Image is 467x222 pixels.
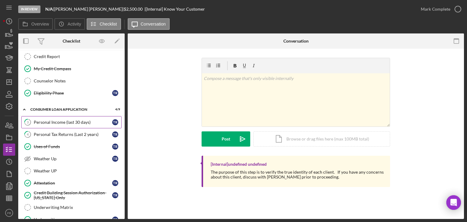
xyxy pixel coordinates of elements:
a: Credit Report [21,50,122,63]
div: Underwriting Matrix [34,205,121,210]
button: Post [202,131,250,147]
label: Checklist [100,22,117,26]
a: 4Personal Tax Returns (Last 2 years)tr [21,128,122,140]
div: Weather Up [34,156,112,161]
div: [PERSON_NAME] [PERSON_NAME] | [54,7,124,12]
div: Credit Report [34,54,121,59]
tspan: 4 [27,132,29,136]
div: Post [222,131,230,147]
div: t r [112,180,118,186]
a: Attestationtr [21,177,122,189]
tspan: 3 [27,120,29,124]
div: t r [112,156,118,162]
div: Uses of Funds [34,144,112,149]
div: Weather UP [34,168,121,173]
a: Eligibility Phasetr [21,87,122,99]
button: Checklist [87,18,121,30]
label: Overview [31,22,49,26]
div: 4 / 9 [109,108,120,111]
a: Weather UP [21,165,122,177]
div: Underwriting [34,217,112,222]
div: In Review [18,5,40,13]
button: Overview [18,18,53,30]
button: PB [3,207,15,219]
a: Weather Uptr [21,153,122,165]
div: [Internal] undefined undefined [211,162,267,167]
div: Eligibility Phase [34,91,112,95]
div: The purpose of this step is to verify the true identity of each client. If you have any concerns ... [211,170,384,179]
div: Open Intercom Messenger [446,195,461,210]
button: Mark Complete [415,3,464,15]
b: N/A [45,6,53,12]
a: My Credit Compass [21,63,122,75]
div: Credit Building Session Authorization- [US_STATE] Only [34,190,112,200]
a: Credit Building Session Authorization- [US_STATE] Onlytr [21,189,122,201]
label: Conversation [141,22,166,26]
div: t r [112,90,118,96]
div: t r [112,192,118,198]
div: t r [112,119,118,125]
div: Counselor Notes [34,78,121,83]
div: Personal Income (last 30 days) [34,120,112,125]
div: t r [112,144,118,150]
div: t r [112,131,118,137]
div: Checklist [63,39,80,43]
text: PB [7,211,11,215]
a: Underwriting Matrix [21,201,122,213]
div: | [45,7,54,12]
div: $2,500.00 [124,7,144,12]
a: Counselor Notes [21,75,122,87]
div: Attestation [34,181,112,186]
a: Uses of Fundstr [21,140,122,153]
div: Mark Complete [421,3,450,15]
label: Activity [67,22,81,26]
div: Consumer Loan Application [30,108,105,111]
div: Personal Tax Returns (Last 2 years) [34,132,112,137]
button: Conversation [128,18,170,30]
a: 3Personal Income (last 30 days)tr [21,116,122,128]
div: | [Internal] Know Your Customer [144,7,205,12]
button: Activity [54,18,85,30]
div: Conversation [283,39,309,43]
div: My Credit Compass [34,66,121,71]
